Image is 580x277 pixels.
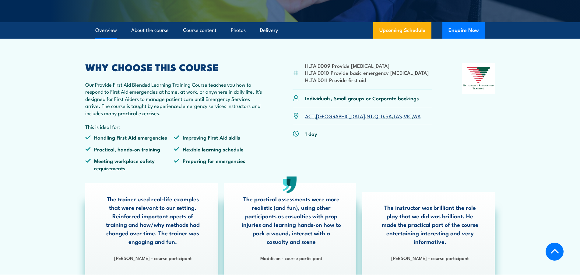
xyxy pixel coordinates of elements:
[183,22,216,38] a: Course content
[174,134,263,141] li: Improving First Aid skills
[305,62,429,69] li: HLTAID009 Provide [MEDICAL_DATA]
[103,195,202,246] p: The trainer used real-life examples that were relevant to our setting. Reinforced important apect...
[442,22,485,39] button: Enquire Now
[85,146,174,153] li: Practical, hands-on training
[260,22,278,38] a: Delivery
[85,134,174,141] li: Handling First Aid emergencies
[385,112,392,119] a: SA
[95,22,117,38] a: Overview
[316,112,365,119] a: [GEOGRAPHIC_DATA]
[174,146,263,153] li: Flexible learning schedule
[391,254,469,261] strong: [PERSON_NAME] - course participant
[305,130,317,137] p: 1 day
[373,22,431,39] a: Upcoming Schedule
[393,112,402,119] a: TAS
[114,254,192,261] strong: [PERSON_NAME] - course participant
[462,63,495,94] img: Nationally Recognised Training logo.
[367,112,373,119] a: NT
[380,203,480,246] p: The instructor was brilliant the role play that we did was brilliant. He made the practical part ...
[305,76,429,83] li: HLTAID011 Provide first aid
[85,157,174,171] li: Meeting workplace safety requirements
[305,95,419,102] p: Individuals, Small groups or Corporate bookings
[413,112,421,119] a: WA
[85,63,263,71] h2: WHY CHOOSE THIS COURSE
[305,112,315,119] a: ACT
[374,112,384,119] a: QLD
[85,81,263,116] p: Our Provide First Aid Blended Learning Training Course teaches you how to respond to First Aid em...
[404,112,412,119] a: VIC
[231,22,246,38] a: Photos
[260,254,322,261] strong: Maddison - course participant
[85,123,263,130] p: This is ideal for:
[305,113,421,119] p: , , , , , , ,
[174,157,263,171] li: Preparing for emergencies
[305,69,429,76] li: HLTAID010 Provide basic emergency [MEDICAL_DATA]
[131,22,169,38] a: About the course
[242,195,341,246] p: The practical assessments were more realistic (and fun), using other participants as casualties w...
